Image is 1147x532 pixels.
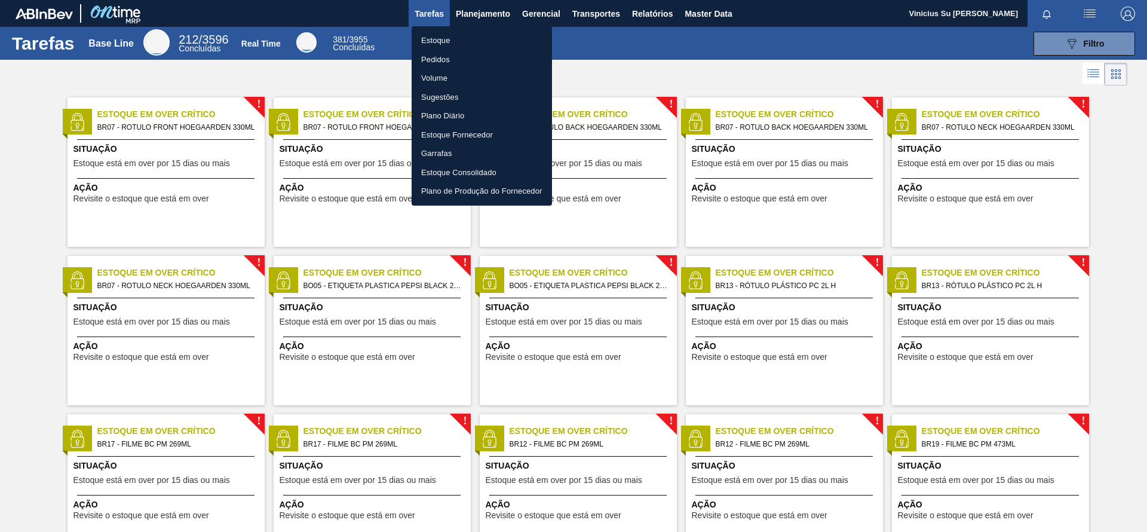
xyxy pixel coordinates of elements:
[412,144,552,163] a: Garrafas
[412,69,552,88] a: Volume
[412,163,552,182] a: Estoque Consolidado
[412,126,552,145] a: Estoque Fornecedor
[412,88,552,107] a: Sugestões
[412,31,552,50] a: Estoque
[412,182,552,201] a: Plano de Produção do Fornecedor
[412,50,552,69] a: Pedidos
[412,106,552,126] a: Plano Diário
